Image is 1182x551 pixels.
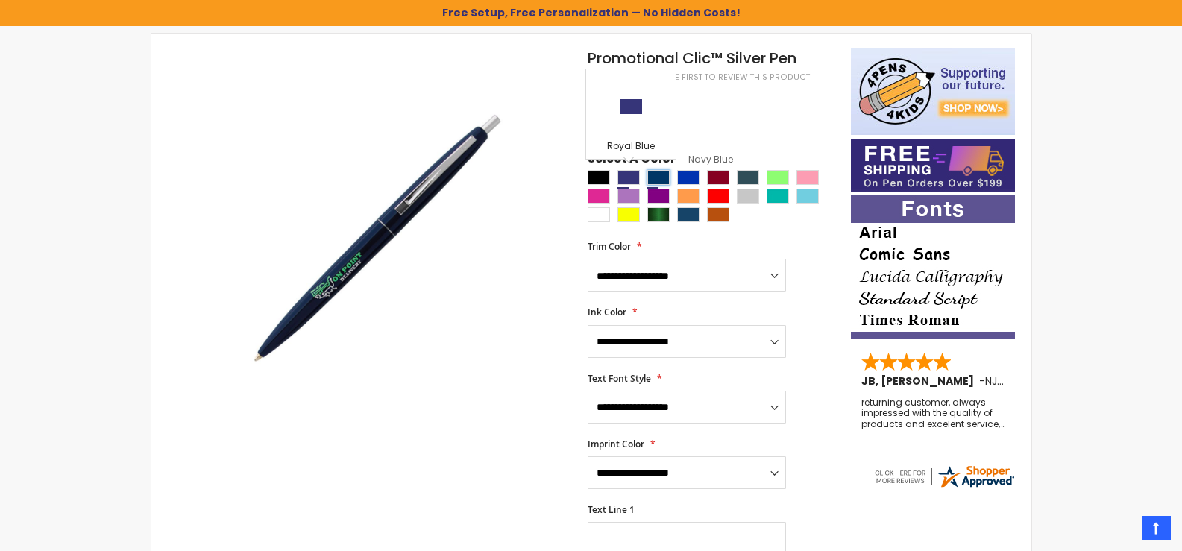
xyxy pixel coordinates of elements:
span: Text Line 1 [588,503,635,516]
div: Electric Punch [796,189,819,204]
span: NJ [985,374,1004,388]
div: Grapetini [617,189,640,204]
div: Creamsicle [677,189,700,204]
div: Black [588,170,610,185]
div: Burgundy [707,170,729,185]
div: Blue [677,170,700,185]
span: Imprint Color [588,438,644,450]
span: Ink Color [588,306,626,318]
div: Metallic Dark Blue [677,207,700,222]
div: White [588,207,610,222]
div: Silver [737,189,759,204]
span: Promotional Clic™ Silver Pen [588,48,796,69]
img: 4pk-cl-clic-pen13_1.jpg [186,47,563,434]
span: Text Font Style [588,372,651,385]
div: Purple [647,189,670,204]
div: Royal Blue [617,170,640,185]
div: Forest Green [737,170,759,185]
div: Teal [767,189,789,204]
div: Berry Crush [588,189,610,204]
div: Pink Lemonade [796,170,819,185]
img: Free shipping on orders over $199 [851,139,1015,192]
span: Navy Blue [676,153,733,166]
img: 4pens 4 kids [851,48,1015,135]
div: Metallic Orange [707,207,729,222]
div: Yellow [617,207,640,222]
div: returning customer, always impressed with the quality of products and excelent service, will retu... [861,397,1006,429]
div: Royal Blue [590,140,672,155]
div: Red [707,189,729,204]
div: Metallic Green [647,207,670,222]
span: Select A Color [588,151,676,171]
span: - , [979,374,1109,388]
img: font-personalization-examples [851,195,1015,339]
a: Be the first to review this product [653,72,810,83]
div: Navy Blue [647,170,670,185]
span: Trim Color [588,240,631,253]
span: JB, [PERSON_NAME] [861,374,979,388]
div: Julep [767,170,789,185]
